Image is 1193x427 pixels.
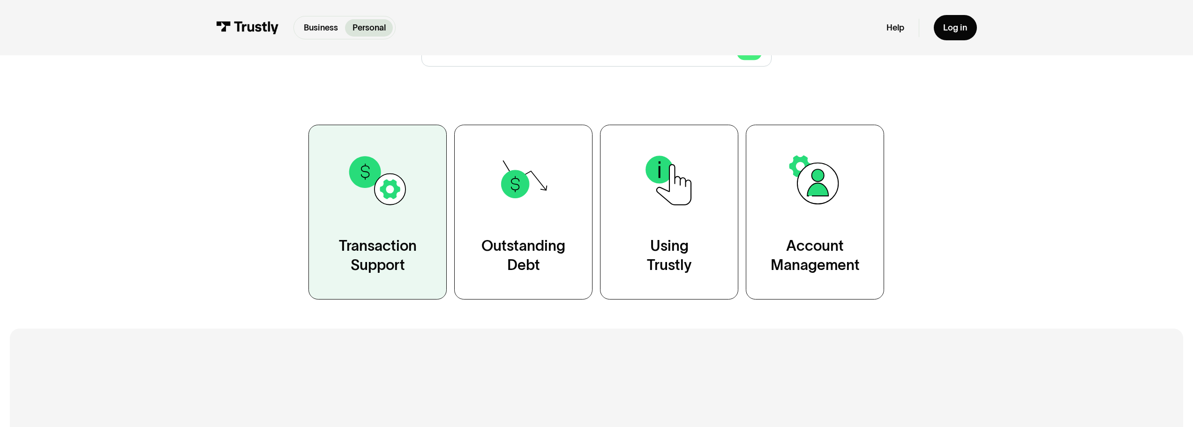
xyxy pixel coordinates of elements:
[647,236,691,275] div: Using Trustly
[943,22,967,33] div: Log in
[454,125,593,300] a: OutstandingDebt
[308,125,447,300] a: TransactionSupport
[345,19,393,37] a: Personal
[746,125,884,300] a: AccountManagement
[934,15,977,40] a: Log in
[296,19,345,37] a: Business
[353,22,386,34] p: Personal
[481,236,565,275] div: Outstanding Debt
[771,236,860,275] div: Account Management
[216,21,279,34] img: Trustly Logo
[886,22,904,33] a: Help
[304,22,338,34] p: Business
[339,236,417,275] div: Transaction Support
[600,125,738,300] a: UsingTrustly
